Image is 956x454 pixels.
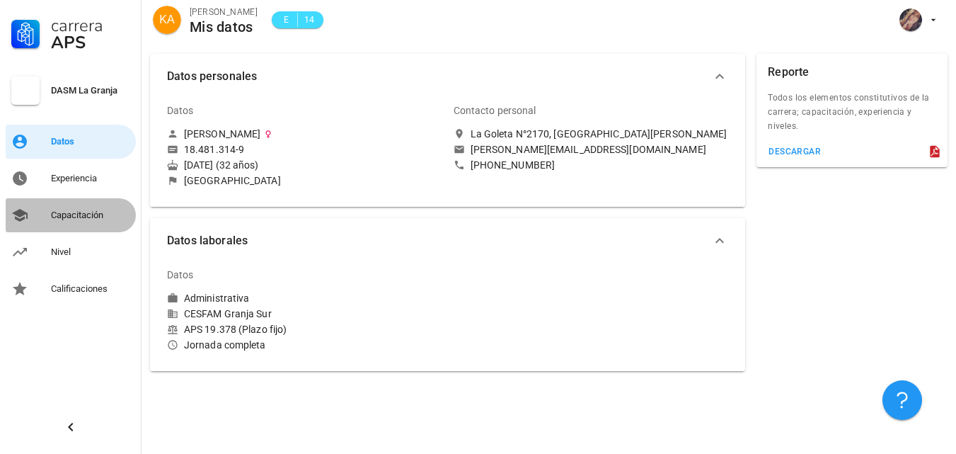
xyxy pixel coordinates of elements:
div: La Goleta N°2170, [GEOGRAPHIC_DATA][PERSON_NAME] [471,127,727,140]
a: Nivel [6,235,136,269]
div: Mis datos [190,19,258,35]
div: APS [51,34,130,51]
a: Capacitación [6,198,136,232]
div: Carrera [51,17,130,34]
div: Datos [51,136,130,147]
div: CESFAM Granja Sur [167,307,442,320]
div: [PERSON_NAME] [184,127,260,140]
a: [PHONE_NUMBER] [454,159,729,171]
span: Datos laborales [167,231,711,251]
div: Reporte [768,54,809,91]
div: [PHONE_NUMBER] [471,159,555,171]
div: avatar [899,8,922,31]
button: Datos laborales [150,218,745,263]
div: Datos [167,258,194,292]
a: Datos [6,125,136,159]
span: Datos personales [167,67,711,86]
button: Datos personales [150,54,745,99]
div: [GEOGRAPHIC_DATA] [184,174,281,187]
div: [PERSON_NAME] [190,5,258,19]
div: Jornada completa [167,339,442,351]
span: E [280,13,292,27]
div: APS 19.378 (Plazo fijo) [167,323,442,336]
div: Datos [167,93,194,127]
a: La Goleta N°2170, [GEOGRAPHIC_DATA][PERSON_NAME] [454,127,729,140]
div: Todos los elementos constitutivos de la carrera; capacitación, experiencia y niveles. [756,91,948,142]
button: descargar [762,142,827,161]
span: KA [159,6,174,34]
div: Capacitación [51,210,130,221]
div: Contacto personal [454,93,536,127]
div: Nivel [51,246,130,258]
div: avatar [153,6,181,34]
div: Experiencia [51,173,130,184]
div: 18.481.314-9 [184,143,244,156]
div: descargar [768,147,821,157]
a: Experiencia [6,161,136,195]
a: [PERSON_NAME][EMAIL_ADDRESS][DOMAIN_NAME] [454,143,729,156]
span: 14 [304,13,315,27]
div: Calificaciones [51,283,130,295]
div: [DATE] (32 años) [167,159,442,171]
a: Calificaciones [6,272,136,306]
div: Administrativa [184,292,249,305]
div: [PERSON_NAME][EMAIL_ADDRESS][DOMAIN_NAME] [471,143,706,156]
div: DASM La Granja [51,85,130,96]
